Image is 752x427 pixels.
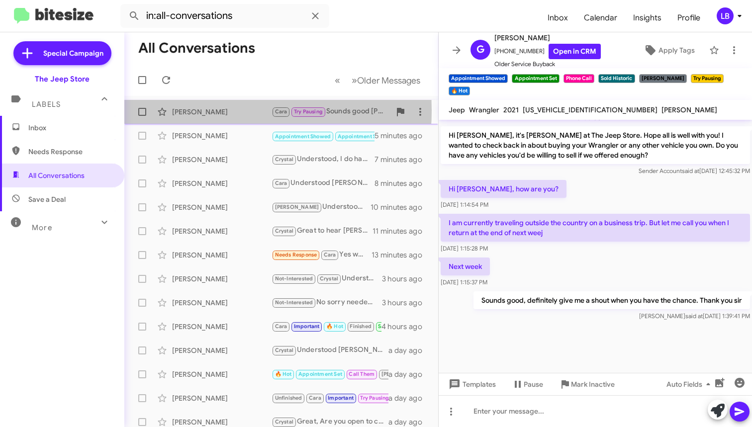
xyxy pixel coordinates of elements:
div: 4 hours ago [381,322,430,332]
span: Needs Response [275,252,317,258]
div: [PERSON_NAME] [172,131,272,141]
span: Not-Interested [275,299,313,306]
div: [PERSON_NAME] [172,322,272,332]
div: Thank you for getting back to me. I will update my records. [272,368,388,380]
small: [PERSON_NAME] [639,74,687,83]
div: a day ago [388,369,430,379]
div: a day ago [388,417,430,427]
small: 🔥 Hot [449,86,470,95]
span: Try Pausing [360,395,389,401]
div: [PERSON_NAME] [172,178,272,188]
button: Previous [329,70,346,90]
span: Sender Account [DATE] 12:45:32 PM [639,167,750,174]
span: Older Service Buyback [494,59,601,69]
span: [PERSON_NAME] [661,105,717,114]
div: [PERSON_NAME] [172,202,272,212]
span: Wrangler [469,105,499,114]
span: Jeep [449,105,465,114]
input: Search [120,4,329,28]
div: [PERSON_NAME] [172,369,272,379]
small: Try Pausing [691,74,724,83]
p: Hi [PERSON_NAME], how are you? [441,180,566,198]
a: Calendar [576,3,625,32]
span: [US_VEHICLE_IDENTIFICATION_NUMBER] [523,105,658,114]
span: Appointment Set [298,371,342,377]
a: Special Campaign [13,41,111,65]
small: Appointment Showed [449,74,508,83]
div: 3 hours ago [382,274,430,284]
span: » [352,74,357,86]
span: [DATE] 1:14:54 PM [441,201,488,208]
div: The Jeep Store [35,74,90,84]
span: Appointment Set [338,133,381,140]
span: Crystal [320,275,338,282]
button: Auto Fields [658,375,722,393]
small: Sold Historic [598,74,635,83]
span: Older Messages [357,75,420,86]
small: Phone Call [564,74,594,83]
span: « [335,74,340,86]
div: The title is in. [272,321,381,332]
span: Insights [625,3,669,32]
div: 11 minutes ago [373,226,430,236]
span: Special Campaign [43,48,103,58]
p: Sounds good, definitely give me a shout when you have the chance. Thank you sir [473,291,750,309]
p: I am currently traveling outside the country on a business trip. But let me call you when I retur... [441,214,750,242]
div: [PERSON_NAME] [172,417,272,427]
div: 3 hours ago [382,298,430,308]
div: a day ago [388,345,430,355]
span: Needs Response [28,147,113,157]
span: Auto Fields [666,375,714,393]
span: said at [682,167,699,174]
span: [PHONE_NUMBER] [494,44,601,59]
span: [PERSON_NAME] [275,204,319,210]
div: [PERSON_NAME] [172,393,272,403]
span: 🔥 Hot [326,323,343,330]
div: Understood. we do have a few certified preowned wagoneers available. when would you like to stop ... [272,201,371,213]
div: Yes went well thank you for the follow up [272,249,372,260]
span: Call Them [349,371,375,377]
div: a day ago [388,393,430,403]
span: More [32,223,52,232]
a: Inbox [540,3,576,32]
p: Next week [441,257,490,275]
div: 10 minutes ago [371,202,430,212]
span: Not-Interested [275,275,313,282]
div: Sounds good, definitely give me a shout when you have the chance. Thank you sir [272,129,375,142]
div: 7 minutes ago [375,155,430,165]
span: [PERSON_NAME] [494,32,601,44]
div: No sorry needed thank you for the update [PERSON_NAME]. Should you need anything in the future pl... [272,297,382,308]
span: Mark Inactive [571,375,615,393]
span: Cara [309,395,321,401]
span: Cara [275,323,287,330]
div: Sounds good [PERSON_NAME]. Thanks again 👍 [272,106,390,117]
div: Yeah of course. I also would want to verify when it is actually going to be available. for instan... [272,392,388,404]
span: Cara [275,180,287,186]
span: 2021 [503,105,519,114]
div: [PERSON_NAME] [172,345,272,355]
button: Next [346,70,426,90]
nav: Page navigation example [329,70,426,90]
span: Pause [524,375,543,393]
div: [PERSON_NAME] [172,226,272,236]
div: [PERSON_NAME] [172,274,272,284]
div: [PERSON_NAME] [172,298,272,308]
div: [PERSON_NAME] [172,107,272,117]
span: Cara [324,252,336,258]
span: G [476,42,484,58]
button: Apply Tags [633,41,704,59]
span: All Conversations [28,171,85,180]
small: Appointment Set [512,74,559,83]
span: Appointment Showed [275,133,331,140]
span: Apply Tags [658,41,695,59]
div: Understood [PERSON_NAME] thank you for the update and should you come back to jeep you can reach ... [272,177,375,189]
span: [PERSON_NAME] [DATE] 1:39:41 PM [639,312,750,320]
a: Profile [669,3,708,32]
button: Mark Inactive [551,375,623,393]
span: said at [685,312,703,320]
div: Understood [PERSON_NAME] [272,344,388,356]
span: Save a Deal [28,194,66,204]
